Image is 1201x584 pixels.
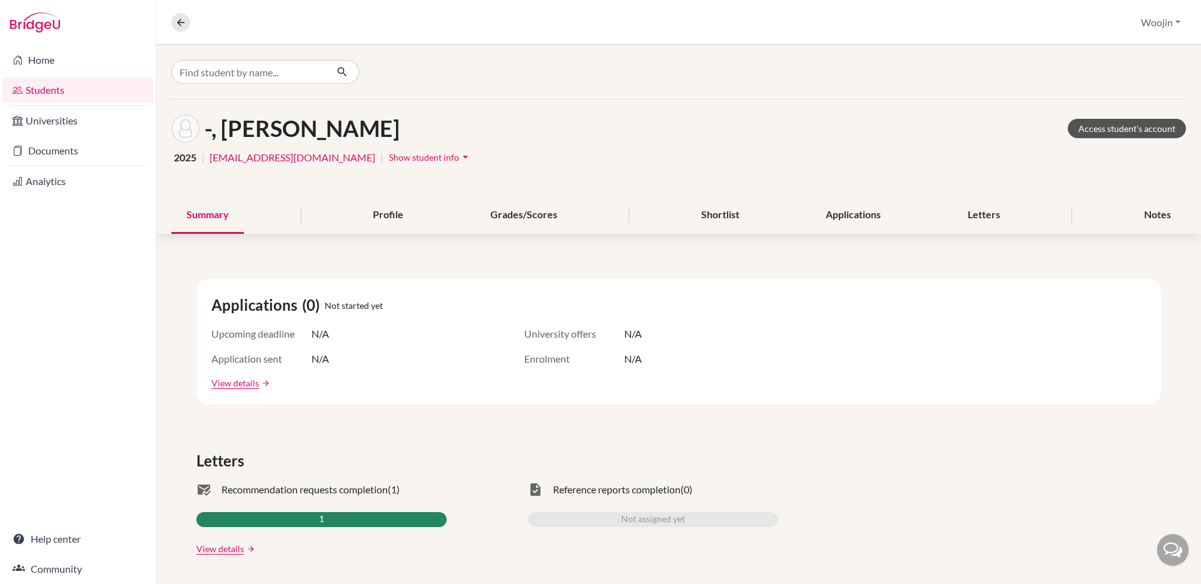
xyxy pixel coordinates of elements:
span: University offers [524,326,624,341]
i: arrow_drop_down [459,151,472,163]
img: Shalibeth Tiffany -'s avatar [171,114,200,143]
a: Analytics [3,169,153,194]
span: N/A [624,326,642,341]
a: arrow_forward [259,379,270,388]
span: Enrolment [524,351,624,366]
a: arrow_forward [244,545,255,553]
span: Application sent [211,351,312,366]
span: (0) [681,482,692,497]
span: Applications [211,294,302,316]
span: Upcoming deadline [211,326,312,341]
span: | [380,150,383,165]
span: Show student info [389,152,459,163]
a: Home [3,48,153,73]
a: Universities [3,108,153,133]
a: Access student's account [1068,119,1186,138]
span: Recommendation requests completion [221,482,388,497]
span: Reference reports completion [553,482,681,497]
div: Shortlist [686,197,754,234]
span: Letters [196,450,249,472]
h1: -, [PERSON_NAME] [205,115,400,142]
a: Help center [3,526,153,551]
div: Grades/Scores [475,197,572,234]
button: Show student infoarrow_drop_down [388,148,472,167]
div: Notes [1129,197,1186,234]
a: [EMAIL_ADDRESS][DOMAIN_NAME] [210,150,375,165]
span: Not assigned yet [621,512,685,527]
input: Find student by name... [171,60,327,84]
span: Not started yet [325,299,383,312]
a: Community [3,556,153,581]
a: View details [211,376,259,390]
span: (1) [388,482,400,497]
span: N/A [312,326,329,341]
div: Profile [358,197,418,234]
div: Applications [811,197,896,234]
span: | [201,150,205,165]
a: Documents [3,138,153,163]
span: (0) [302,294,325,316]
div: Summary [171,197,244,234]
span: 2025 [174,150,196,165]
span: task [528,482,543,497]
img: Bridge-U [10,13,60,33]
span: mark_email_read [196,482,211,497]
button: Woojin [1135,11,1186,34]
span: Help [29,9,54,20]
span: N/A [312,351,329,366]
span: N/A [624,351,642,366]
a: Students [3,78,153,103]
a: View details [196,542,244,555]
span: 1 [319,512,324,527]
div: Letters [953,197,1015,234]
